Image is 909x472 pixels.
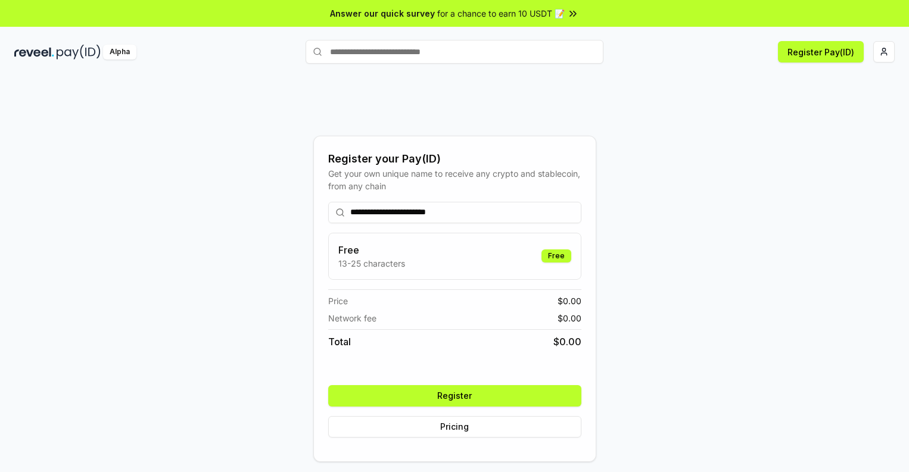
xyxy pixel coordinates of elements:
[14,45,54,60] img: reveel_dark
[328,167,581,192] div: Get your own unique name to receive any crypto and stablecoin, from any chain
[330,7,435,20] span: Answer our quick survey
[541,249,571,262] div: Free
[338,243,405,257] h3: Free
[558,295,581,307] span: $ 0.00
[778,41,864,62] button: Register Pay(ID)
[103,45,136,60] div: Alpha
[57,45,101,60] img: pay_id
[328,335,351,349] span: Total
[328,312,376,324] span: Network fee
[328,416,581,437] button: Pricing
[553,335,581,349] span: $ 0.00
[437,7,565,20] span: for a chance to earn 10 USDT 📝
[328,295,348,307] span: Price
[558,312,581,324] span: $ 0.00
[328,385,581,407] button: Register
[338,257,405,270] p: 13-25 characters
[328,151,581,167] div: Register your Pay(ID)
